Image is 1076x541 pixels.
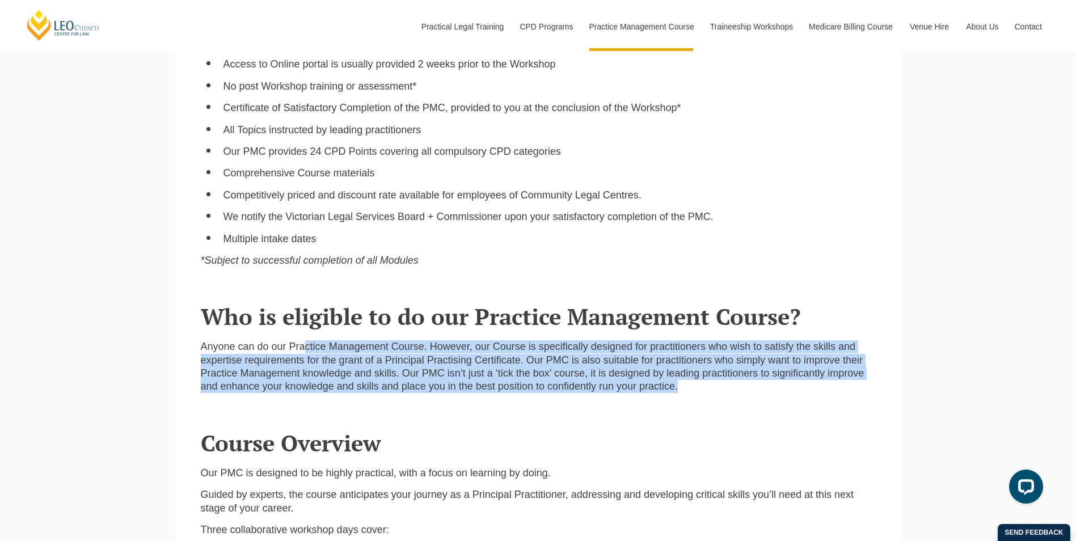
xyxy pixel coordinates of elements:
[201,488,876,515] p: Guided by experts, the course anticipates your journey as a Principal Practitioner, addressing an...
[201,430,876,455] h2: Course Overview
[201,523,876,536] p: Three collaborative workshop days cover:
[201,304,876,329] h2: Who is eligible to do our Practice Management Course?
[223,124,876,137] li: All Topics instructed by leading practitioners
[511,2,580,51] a: CPD Programs
[201,340,876,394] p: Anyone can do our Practice Management Course. However, our Course is specifically designed for pr...
[201,255,419,266] em: *Subject to successful completion of all Modules
[223,145,876,158] li: Our PMC provides 24 CPD Points covering all compulsory CPD categories
[26,9,101,41] a: [PERSON_NAME] Centre for Law
[581,2,702,51] a: Practice Management Course
[223,167,876,180] li: Comprehensive Course materials
[901,2,957,51] a: Venue Hire
[957,2,1006,51] a: About Us
[223,210,876,223] li: We notify the Victorian Legal Services Board + Commissioner upon your satisfactory completion of ...
[223,80,876,93] li: No post Workshop training or assessment*
[223,189,876,202] li: Competitively priced and discount rate available for employees of Community Legal Centres.
[223,58,876,71] li: Access to Online portal is usually provided 2 weeks prior to the Workshop
[413,2,512,51] a: Practical Legal Training
[800,2,901,51] a: Medicare Billing Course
[1006,2,1050,51] a: Contact
[1000,465,1048,513] iframe: LiveChat chat widget
[223,102,876,115] li: Certificate of Satisfactory Completion of the PMC, provided to you at the conclusion of the Works...
[702,2,800,51] a: Traineeship Workshops
[223,233,876,246] li: Multiple intake dates
[201,467,876,480] p: Our PMC is designed to be highly practical, with a focus on learning by doing.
